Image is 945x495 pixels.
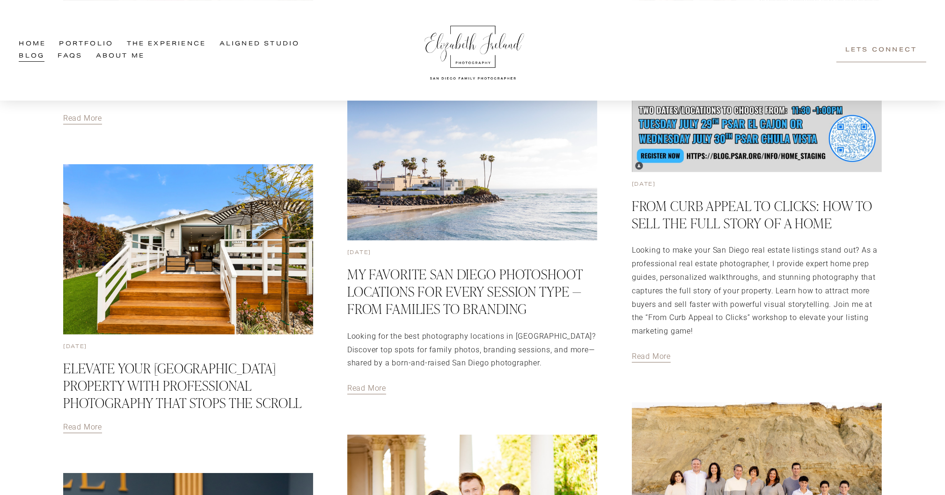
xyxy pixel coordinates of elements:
[63,112,102,126] a: Read More
[347,382,386,396] a: Read More
[19,50,44,62] a: Blog
[347,265,583,318] a: My Favorite San Diego Photoshoot Locations for Every Session Type — From Families to Branding
[63,50,282,103] a: San Diego Family Photographer | Candid, Joyful & Timeless Family Photos
[63,359,302,412] a: Elevate Your [GEOGRAPHIC_DATA] Property with Professional Photography That Stops the Scroll
[347,330,597,370] p: Looking for the best photography locations in [GEOGRAPHIC_DATA]? Discover top spots for family ph...
[347,250,371,255] time: [DATE]
[63,164,313,335] img: Elevate Your San Diego Property with Professional Photography That Stops the Scroll
[96,50,145,62] a: About Me
[347,80,598,240] img: My Favorite San Diego Photoshoot Locations for Every Session Type — From Families to Branding
[19,38,46,51] a: Home
[632,182,656,187] time: [DATE]
[419,17,527,83] img: Elizabeth Ireland Photography San Diego Family Photographer
[58,50,82,62] a: FAQs
[836,38,926,62] a: Lets Connect
[220,38,300,51] a: Aligned Studio
[632,350,671,364] a: Read More
[632,244,882,338] p: Looking to make your San Diego real estate listings stand out? As a professional real estate phot...
[63,421,102,435] a: Read More
[632,197,872,232] a: FROM CURB APPEAL TO CLICKS: HOW TO SELL THE FULL STORY OF A HOME
[127,39,206,50] span: The Experience
[63,344,87,349] time: [DATE]
[59,38,113,51] a: Portfolio
[127,38,206,51] a: folder dropdown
